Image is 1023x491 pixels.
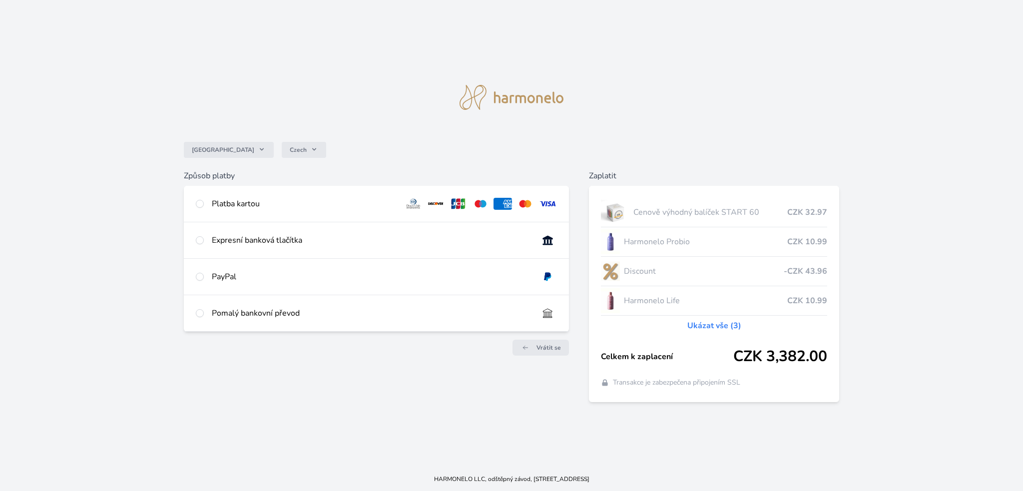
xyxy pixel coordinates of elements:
img: discover.svg [427,198,445,210]
img: paypal.svg [538,271,557,283]
h6: Způsob platby [184,170,569,182]
img: start.jpg [601,200,629,225]
img: mc.svg [516,198,534,210]
button: [GEOGRAPHIC_DATA] [184,142,274,158]
span: Vrátit se [536,344,561,352]
img: logo.svg [460,85,563,110]
span: Czech [290,146,307,154]
span: Transakce je zabezpečena připojením SSL [613,378,740,388]
img: maestro.svg [472,198,490,210]
span: Cenově výhodný balíček START 60 [633,206,787,218]
button: Czech [282,142,326,158]
img: bankTransfer_IBAN.svg [538,307,557,319]
span: CZK 3,382.00 [733,348,827,366]
span: CZK 32.97 [787,206,827,218]
span: [GEOGRAPHIC_DATA] [192,146,254,154]
span: CZK 10.99 [787,295,827,307]
img: diners.svg [404,198,423,210]
span: CZK 10.99 [787,236,827,248]
img: CLEAN_PROBIO_se_stinem_x-lo.jpg [601,229,620,254]
img: discount-lo.png [601,259,620,284]
h6: Zaplatit [589,170,839,182]
img: amex.svg [494,198,512,210]
div: PayPal [212,271,530,283]
span: Discount [624,265,784,277]
img: CLEAN_LIFE_se_stinem_x-lo.jpg [601,288,620,313]
a: Ukázat vše (3) [687,320,741,332]
div: Platba kartou [212,198,396,210]
span: Harmonelo Probio [624,236,787,248]
img: jcb.svg [449,198,468,210]
img: visa.svg [538,198,557,210]
span: Celkem k zaplacení [601,351,733,363]
img: onlineBanking_CZ.svg [538,234,557,246]
span: Harmonelo Life [624,295,787,307]
div: Pomalý bankovní převod [212,307,530,319]
span: -CZK 43.96 [784,265,827,277]
div: Expresní banková tlačítka [212,234,530,246]
a: Vrátit se [512,340,569,356]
